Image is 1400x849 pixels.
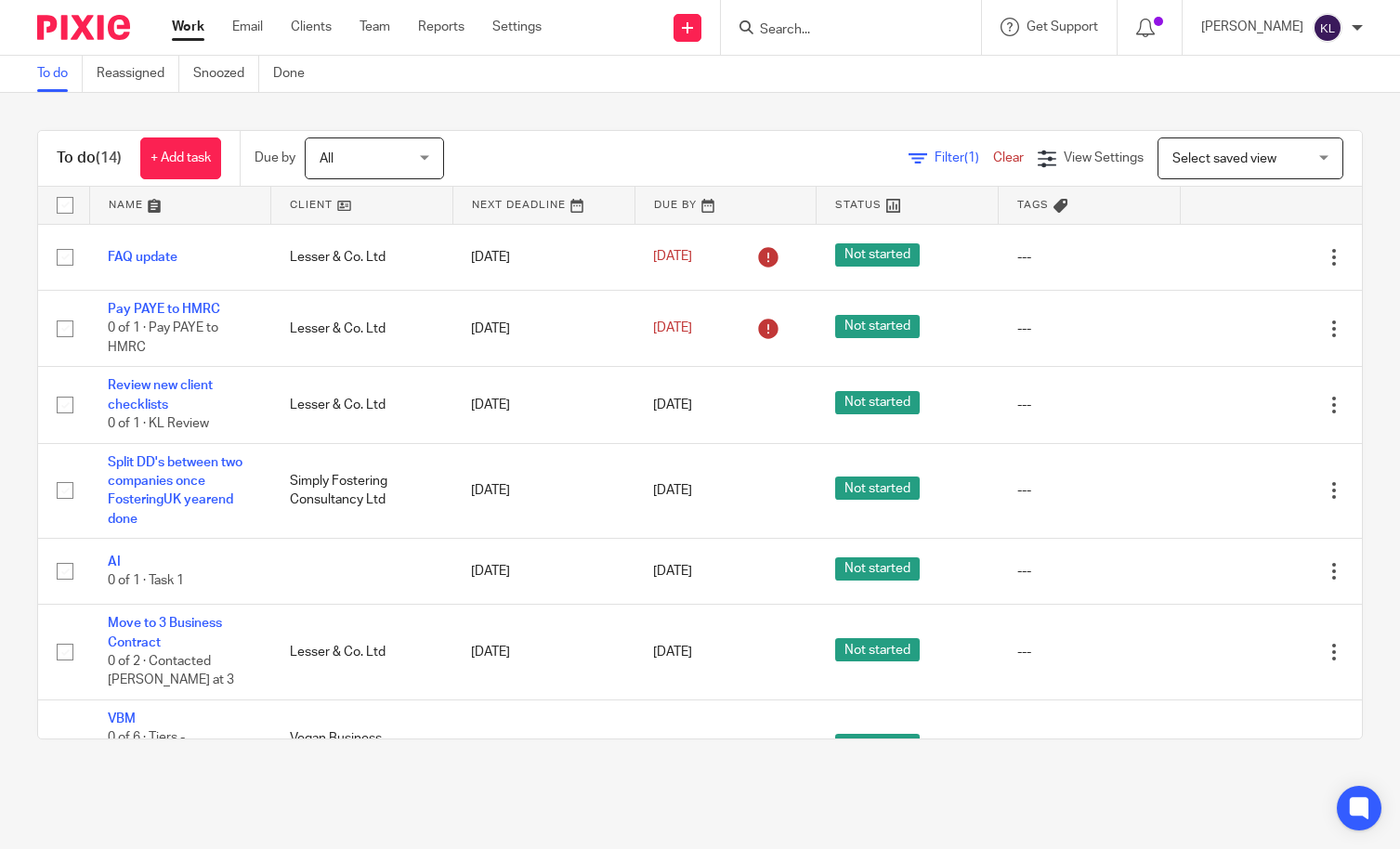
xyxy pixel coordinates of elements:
[108,251,177,264] a: FAQ update
[271,700,453,796] td: Vegan Business Mastermind Ltd
[1017,481,1162,500] div: ---
[1064,151,1144,164] span: View Settings
[1017,738,1162,757] div: ---
[108,574,184,587] span: 0 of 1 · Task 1
[653,646,692,659] span: [DATE]
[108,303,220,316] a: Pay PAYE to HMRC
[108,732,233,783] span: 0 of 6 · Tiers - Community Meetings PAYG/Free
[37,15,130,40] img: Pixie
[232,18,263,36] a: Email
[271,605,453,700] td: Lesser & Co. Ltd
[1017,248,1162,267] div: ---
[108,655,234,687] span: 0 of 2 · Contacted [PERSON_NAME] at 3
[935,151,993,164] span: Filter
[271,224,453,290] td: Lesser & Co. Ltd
[97,56,179,92] a: Reassigned
[108,712,136,725] a: VBM
[108,417,209,430] span: 0 of 1 · KL Review
[492,18,542,36] a: Settings
[37,56,83,92] a: To do
[271,443,453,538] td: Simply Fostering Consultancy Ltd
[964,151,979,164] span: (1)
[452,367,635,443] td: [DATE]
[452,224,635,290] td: [DATE]
[320,152,334,165] span: All
[993,151,1024,164] a: Clear
[835,477,920,500] span: Not started
[653,251,692,264] span: [DATE]
[1017,562,1162,581] div: ---
[835,243,920,267] span: Not started
[96,150,122,165] span: (14)
[108,322,218,355] span: 0 of 1 · Pay PAYE to HMRC
[452,290,635,366] td: [DATE]
[108,617,222,648] a: Move to 3 Business Contract
[1172,152,1276,165] span: Select saved view
[452,605,635,700] td: [DATE]
[1027,20,1098,33] span: Get Support
[835,391,920,414] span: Not started
[108,555,121,568] a: AI
[653,398,692,411] span: [DATE]
[193,56,259,92] a: Snoozed
[1201,18,1303,36] p: [PERSON_NAME]
[271,367,453,443] td: Lesser & Co. Ltd
[835,734,920,757] span: Not started
[271,290,453,366] td: Lesser & Co. Ltd
[291,18,332,36] a: Clients
[452,538,635,604] td: [DATE]
[140,137,221,179] a: + Add task
[1017,200,1049,210] span: Tags
[1017,643,1162,661] div: ---
[653,565,692,578] span: [DATE]
[452,700,635,796] td: [DATE]
[835,557,920,581] span: Not started
[758,22,925,39] input: Search
[653,484,692,497] span: [DATE]
[1017,396,1162,414] div: ---
[172,18,204,36] a: Work
[418,18,464,36] a: Reports
[108,379,213,411] a: Review new client checklists
[452,443,635,538] td: [DATE]
[57,149,122,168] h1: To do
[255,149,295,167] p: Due by
[1017,320,1162,338] div: ---
[1313,13,1342,43] img: svg%3E
[835,638,920,661] span: Not started
[108,456,242,526] a: Split DD's between two companies once FosteringUK yearend done
[835,315,920,338] span: Not started
[360,18,390,36] a: Team
[653,321,692,334] span: [DATE]
[273,56,319,92] a: Done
